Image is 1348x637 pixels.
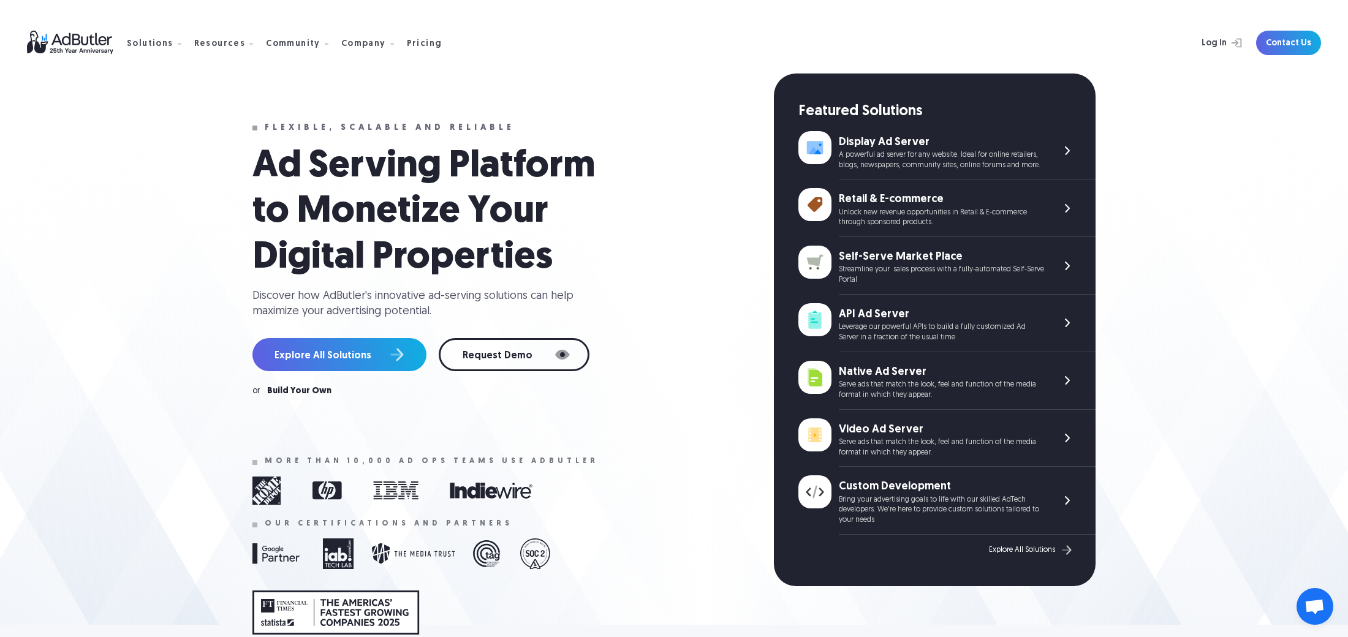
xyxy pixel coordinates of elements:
[252,288,583,319] div: Discover how AdButler's innovative ad-serving solutions can help maximize your advertising potent...
[439,338,589,371] a: Request Demo
[798,179,1096,237] a: Retail & E-commerce Unlock new revenue opportunities in Retail & E-commerce through sponsored pro...
[407,40,442,48] div: Pricing
[798,467,1096,535] a: Custom Development Bring your advertising goals to life with our skilled AdTech developers. We're...
[798,352,1096,410] a: Native Ad Server Serve ads that match the look, feel and function of the media format in which th...
[407,37,452,48] a: Pricing
[839,364,1044,380] div: Native Ad Server
[989,546,1055,554] div: Explore All Solutions
[798,237,1096,295] a: Self-Serve Market Place Streamline your sales process with a fully-automated Self-Serve Portal
[265,519,513,528] div: Our certifications and partners
[341,40,386,48] div: Company
[1169,31,1249,55] a: Log In
[252,387,260,396] div: or
[267,387,331,396] a: Build Your Own
[839,265,1044,285] div: Streamline your sales process with a fully-automated Self-Serve Portal
[798,410,1096,467] a: Video Ad Server Serve ads that match the look, feel and function of the media format in which the...
[839,307,1044,322] div: API Ad Server
[839,192,1044,207] div: Retail & E-commerce
[252,338,426,371] a: Explore All Solutions
[1297,588,1333,625] a: Open chat
[1256,31,1321,55] a: Contact Us
[839,135,1044,150] div: Display Ad Server
[798,123,1096,180] a: Display Ad Server A powerful ad server for any website. Ideal for online retailers, blogs, newspa...
[798,102,1096,123] div: Featured Solutions
[265,457,599,466] div: More than 10,000 ad ops teams use adbutler
[989,542,1075,558] a: Explore All Solutions
[839,422,1044,437] div: Video Ad Server
[194,40,246,48] div: Resources
[839,150,1044,171] div: A powerful ad server for any website. Ideal for online retailers, blogs, newspapers, community si...
[839,208,1044,228] div: Unlock new revenue opportunities in Retail & E-commerce through sponsored products.
[798,295,1096,352] a: API Ad Server Leverage our powerful APIs to build a fully customized Ad Server in a fraction of t...
[265,124,515,132] div: Flexible, scalable and reliable
[252,145,620,281] h1: Ad Serving Platform to Monetize Your Digital Properties
[839,495,1044,526] div: Bring your advertising goals to life with our skilled AdTech developers. We're here to provide cu...
[839,479,1044,494] div: Custom Development
[839,437,1044,458] div: Serve ads that match the look, feel and function of the media format in which they appear.
[839,322,1044,343] div: Leverage our powerful APIs to build a fully customized Ad Server in a fraction of the usual time
[127,40,173,48] div: Solutions
[266,40,320,48] div: Community
[839,380,1044,401] div: Serve ads that match the look, feel and function of the media format in which they appear.
[839,249,1044,265] div: Self-Serve Market Place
